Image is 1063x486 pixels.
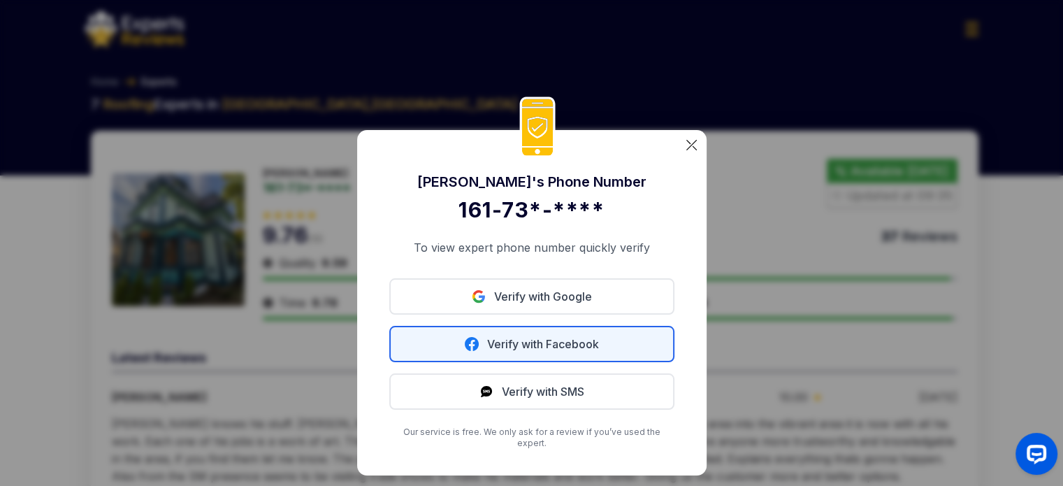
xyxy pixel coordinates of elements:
[519,97,556,159] img: phoneIcon
[1004,427,1063,486] iframe: OpenWidget widget
[389,373,674,410] button: Verify with SMS
[389,427,674,449] p: Our service is free. We only ask for a review if you’ve used the expert.
[686,140,697,150] img: categoryImgae
[389,172,674,192] div: [PERSON_NAME] 's Phone Number
[389,239,674,256] p: To view expert phone number quickly verify
[389,326,674,362] a: Verify with Facebook
[389,278,674,315] a: Verify with Google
